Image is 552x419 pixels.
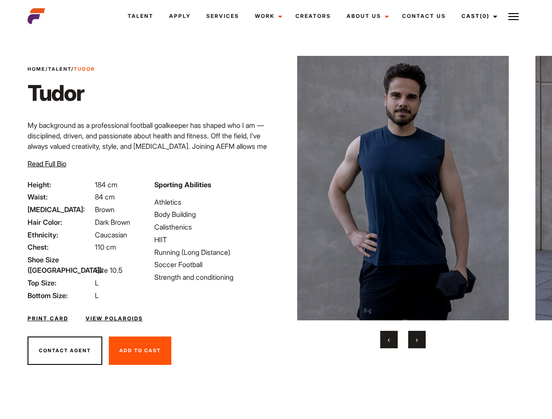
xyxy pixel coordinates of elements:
[416,335,418,344] span: Next
[95,266,122,275] span: Size 10.5
[28,217,93,227] span: Hair Color:
[95,243,116,251] span: 110 cm
[454,4,503,28] a: Cast(0)
[154,272,271,282] li: Strength and conditioning
[120,4,161,28] a: Talent
[28,337,102,365] button: Contact Agent
[119,347,161,354] span: Add To Cast
[95,180,118,189] span: 184 cm
[48,66,71,72] a: Talent
[154,209,271,220] li: Body Building
[28,80,95,106] h1: Tudor
[95,291,99,300] span: L
[28,159,66,168] span: Read Full Bio
[154,197,271,207] li: Athletics
[28,65,95,73] span: / /
[28,315,68,323] a: Print Card
[508,11,519,22] img: Burger icon
[95,230,127,239] span: Caucasian
[28,179,93,190] span: Height:
[95,205,115,214] span: Brown
[154,234,271,245] li: HIIT
[388,335,390,344] span: Previous
[28,242,93,252] span: Chest:
[154,180,211,189] strong: Sporting Abilities
[247,4,288,28] a: Work
[109,337,171,365] button: Add To Cast
[95,218,130,227] span: Dark Brown
[394,4,454,28] a: Contact Us
[480,13,490,19] span: (0)
[28,66,45,72] a: Home
[86,315,143,323] a: View Polaroids
[288,4,339,28] a: Creators
[154,247,271,258] li: Running (Long Distance)
[95,278,99,287] span: L
[154,259,271,270] li: Soccer Football
[161,4,198,28] a: Apply
[95,192,115,201] span: 84 cm
[28,254,93,275] span: Shoe Size ([GEOGRAPHIC_DATA]):
[198,4,247,28] a: Services
[74,66,95,72] strong: Tudor
[28,158,66,169] button: Read Full Bio
[28,230,93,240] span: Ethnicity:
[339,4,394,28] a: About Us
[28,192,93,202] span: Waist:
[28,290,93,301] span: Bottom Size:
[154,222,271,232] li: Calisthenics
[28,204,93,215] span: [MEDICAL_DATA]:
[28,120,271,172] p: My background as a professional football goalkeeper has shaped who I am — disciplined, driven, an...
[28,278,93,288] span: Top Size:
[28,7,45,25] img: cropped-aefm-brand-fav-22-square.png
